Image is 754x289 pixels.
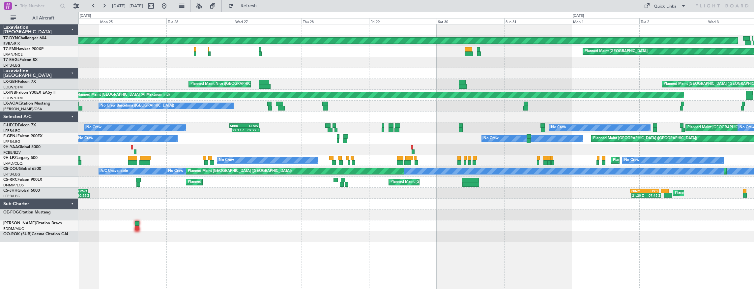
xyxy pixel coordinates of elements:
[369,18,437,24] div: Fri 29
[246,128,259,132] div: 09:22 Z
[624,155,639,165] div: No Crew
[654,3,676,10] div: Quick Links
[101,166,128,176] div: A/C Unavailable
[3,41,20,46] a: EVRA/RIX
[3,178,17,182] span: CS-RRC
[20,1,58,11] input: Trip Number
[3,221,62,225] a: [PERSON_NAME]Citation Bravo
[483,134,499,144] div: No Crew
[232,128,246,132] div: 23:17 Z
[504,18,572,24] div: Sun 31
[3,107,42,112] a: [PERSON_NAME]/QSA
[302,18,369,24] div: Thu 28
[3,80,36,84] a: LX-GBHFalcon 7X
[3,156,16,160] span: 9H-LPZ
[645,189,658,193] div: LPCS
[3,226,24,231] a: EDDM/MUC
[3,194,20,199] a: LFPB/LBG
[585,47,648,56] div: Planned Maint [GEOGRAPHIC_DATA]
[3,134,43,138] a: F-GPNJFalcon 900EX
[3,123,18,127] span: F-HECD
[593,134,697,144] div: Planned Maint [GEOGRAPHIC_DATA] ([GEOGRAPHIC_DATA])
[3,161,22,166] a: LFMD/CEQ
[3,58,19,62] span: T7-EAGL
[72,189,87,193] div: KRNO
[641,1,689,11] button: Quick Links
[3,221,36,225] span: [PERSON_NAME]
[3,145,18,149] span: 9H-YAA
[631,189,645,193] div: KRNO
[437,18,504,24] div: Sat 30
[230,124,244,128] div: SBBR
[72,90,170,100] div: Unplanned Maint [GEOGRAPHIC_DATA] (Al Maktoum Intl)
[74,193,89,197] div: 20:55 Z
[78,134,93,144] div: No Crew
[235,4,263,8] span: Refresh
[3,102,18,106] span: LX-AOA
[99,18,166,24] div: Mon 25
[3,232,68,236] a: OO-ROK (SUB)Cessna Citation CJ4
[219,155,234,165] div: No Crew
[17,16,70,20] span: All Aircraft
[3,232,32,236] span: OO-ROK (SUB)
[112,3,143,9] span: [DATE] - [DATE]
[86,123,101,133] div: No Crew
[244,124,258,128] div: LFMN
[3,63,20,68] a: LFPB/LBG
[3,189,40,193] a: CS-JHHGlobal 6000
[3,52,23,57] a: LFMN/NCE
[3,91,16,95] span: LX-INB
[3,91,55,95] a: LX-INBFalcon 900EX EASy II
[7,13,72,23] button: All Aircraft
[168,166,183,176] div: No Crew
[225,1,265,11] button: Refresh
[639,18,707,24] div: Tue 2
[3,36,46,40] a: T7-DYNChallenger 604
[234,18,302,24] div: Wed 27
[3,96,23,101] a: EDLW/DTM
[3,156,38,160] a: 9H-LPZLegacy 500
[3,210,19,214] span: OE-FOG
[391,177,494,187] div: Planned Maint [GEOGRAPHIC_DATA] ([GEOGRAPHIC_DATA])
[3,145,41,149] a: 9H-YAAGlobal 5000
[632,193,646,197] div: 21:20 Z
[80,13,91,19] div: [DATE]
[3,134,17,138] span: F-GPNJ
[3,167,19,171] span: CS-DOU
[3,85,23,90] a: EDLW/DTM
[188,177,292,187] div: Planned Maint [GEOGRAPHIC_DATA] ([GEOGRAPHIC_DATA])
[3,123,36,127] a: F-HECDFalcon 7X
[3,150,21,155] a: FCBB/BZV
[3,167,41,171] a: CS-DOUGlobal 6500
[3,36,18,40] span: T7-DYN
[3,80,18,84] span: LX-GBH
[573,13,584,19] div: [DATE]
[3,102,50,106] a: LX-AOACitation Mustang
[3,139,20,144] a: LFPB/LBG
[3,47,43,51] a: T7-EMIHawker 900XP
[572,18,639,24] div: Mon 1
[3,47,16,51] span: T7-EMI
[101,101,174,111] div: No Crew Barcelona ([GEOGRAPHIC_DATA])
[3,189,17,193] span: CS-JHH
[646,193,660,197] div: 07:45 Z
[3,172,20,177] a: LFPB/LBG
[613,155,686,165] div: Planned Maint Nice ([GEOGRAPHIC_DATA])
[3,58,38,62] a: T7-EAGLFalcon 8X
[190,79,264,89] div: Planned Maint Nice ([GEOGRAPHIC_DATA])
[166,18,234,24] div: Tue 26
[3,210,51,214] a: OE-FOGCitation Mustang
[188,166,292,176] div: Planned Maint [GEOGRAPHIC_DATA] ([GEOGRAPHIC_DATA])
[3,128,20,133] a: LFPB/LBG
[551,123,566,133] div: No Crew
[3,178,42,182] a: CS-RRCFalcon 900LX
[3,183,24,188] a: DNMM/LOS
